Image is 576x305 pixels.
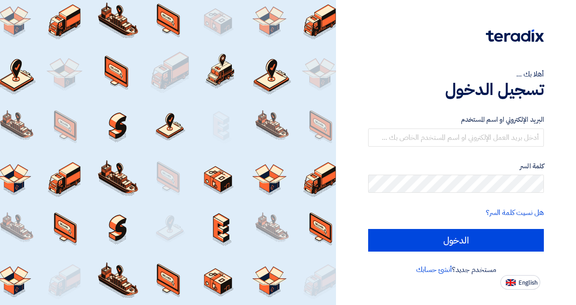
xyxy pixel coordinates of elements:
label: البريد الإلكتروني او اسم المستخدم [368,114,544,125]
span: English [518,280,538,286]
label: كلمة السر [368,161,544,172]
a: أنشئ حسابك [416,264,452,275]
img: en-US.png [506,279,516,286]
a: هل نسيت كلمة السر؟ [486,207,544,218]
div: أهلا بك ... [368,69,544,80]
button: English [500,275,540,290]
div: مستخدم جديد؟ [368,264,544,275]
input: الدخول [368,229,544,252]
img: Teradix logo [486,29,544,42]
h1: تسجيل الدخول [368,80,544,100]
input: أدخل بريد العمل الإلكتروني او اسم المستخدم الخاص بك ... [368,129,544,147]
